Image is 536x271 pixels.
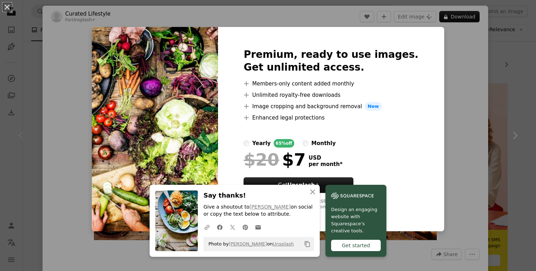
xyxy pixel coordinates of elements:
a: Share on Pinterest [239,220,252,234]
a: Unsplash [273,241,294,247]
h2: Premium, ready to use images. Get unlimited access. [244,48,418,74]
span: $20 [244,150,279,169]
li: Image cropping and background removal [244,102,418,111]
li: Unlimited royalty-free downloads [244,91,418,99]
li: Members-only content added monthly [244,79,418,88]
span: USD [308,155,342,161]
h3: Say thanks! [203,190,314,201]
div: monthly [311,139,336,148]
img: premium_photo-1723118424218-54c1de8140c7 [92,27,218,231]
a: Share on Facebook [213,220,226,234]
div: Get started [331,240,381,251]
div: yearly [252,139,270,148]
p: Give a shoutout to on social or copy the text below to attribute. [203,204,314,218]
a: [PERSON_NAME] [229,241,267,247]
input: monthly [303,140,308,146]
button: GetUnsplash+ [244,177,353,193]
div: 65% off [274,139,295,148]
span: New [365,102,382,111]
li: Enhanced legal protections [244,114,418,122]
div: $7 [244,150,306,169]
span: Design an engaging website with Squarespace’s creative tools. [331,206,381,234]
a: [PERSON_NAME] [250,204,291,210]
span: per month * [308,161,342,167]
input: yearly65%off [244,140,249,146]
a: Share on Twitter [226,220,239,234]
button: Copy to clipboard [301,238,313,250]
span: Photo by on [205,238,294,250]
img: file-1606177908946-d1eed1cbe4f5image [331,190,374,201]
strong: Unsplash+ [287,182,319,188]
a: Design an engaging website with Squarespace’s creative tools.Get started [325,185,386,257]
a: Share over email [252,220,264,234]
